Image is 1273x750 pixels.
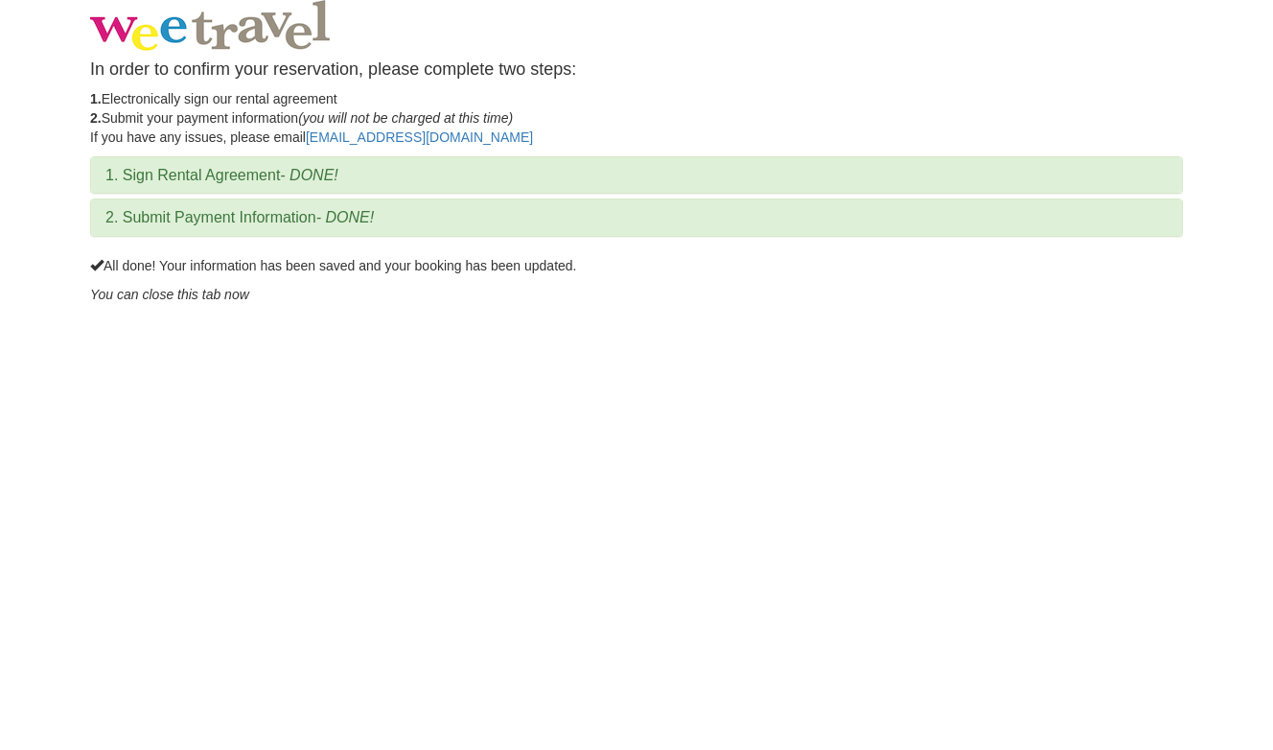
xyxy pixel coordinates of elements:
[90,287,249,302] em: You can close this tab now
[90,60,1183,80] h4: In order to confirm your reservation, please complete two steps:
[90,256,1183,275] p: All done! Your information has been saved and your booking has been updated.
[316,209,374,225] em: - DONE!
[280,167,337,183] em: - DONE!
[105,209,1168,226] h3: 2. Submit Payment Information
[298,110,513,126] em: (you will not be charged at this time)
[306,129,533,145] a: [EMAIL_ADDRESS][DOMAIN_NAME]
[90,91,102,106] strong: 1.
[105,167,1168,184] h3: 1. Sign Rental Agreement
[90,89,1183,147] p: Electronically sign our rental agreement Submit your payment information If you have any issues, ...
[90,110,102,126] strong: 2.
